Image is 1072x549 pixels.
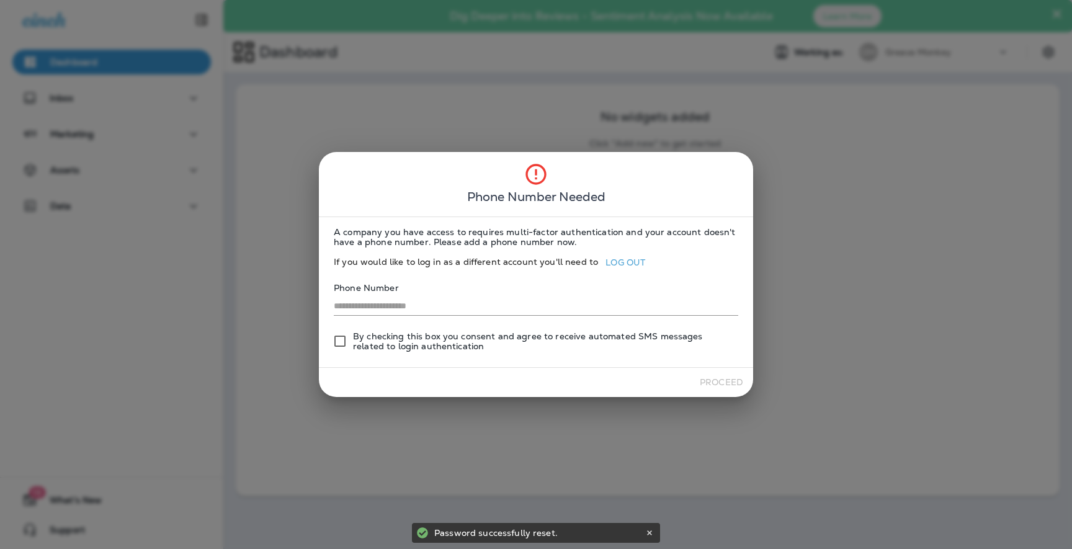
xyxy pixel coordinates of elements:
a: log out [601,253,650,272]
span: By checking this box you consent and agree to receive automated SMS messages related to login aut... [353,331,728,351]
div: Password successfully reset. [434,523,643,543]
p: If you would like to log in as a different account you'll need to [334,253,738,272]
label: Phone Number [334,282,738,294]
p: A company you have access to requires multi-factor authentication and your account doesn't have a... [334,227,738,247]
span: Phone Number Needed [467,187,605,207]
